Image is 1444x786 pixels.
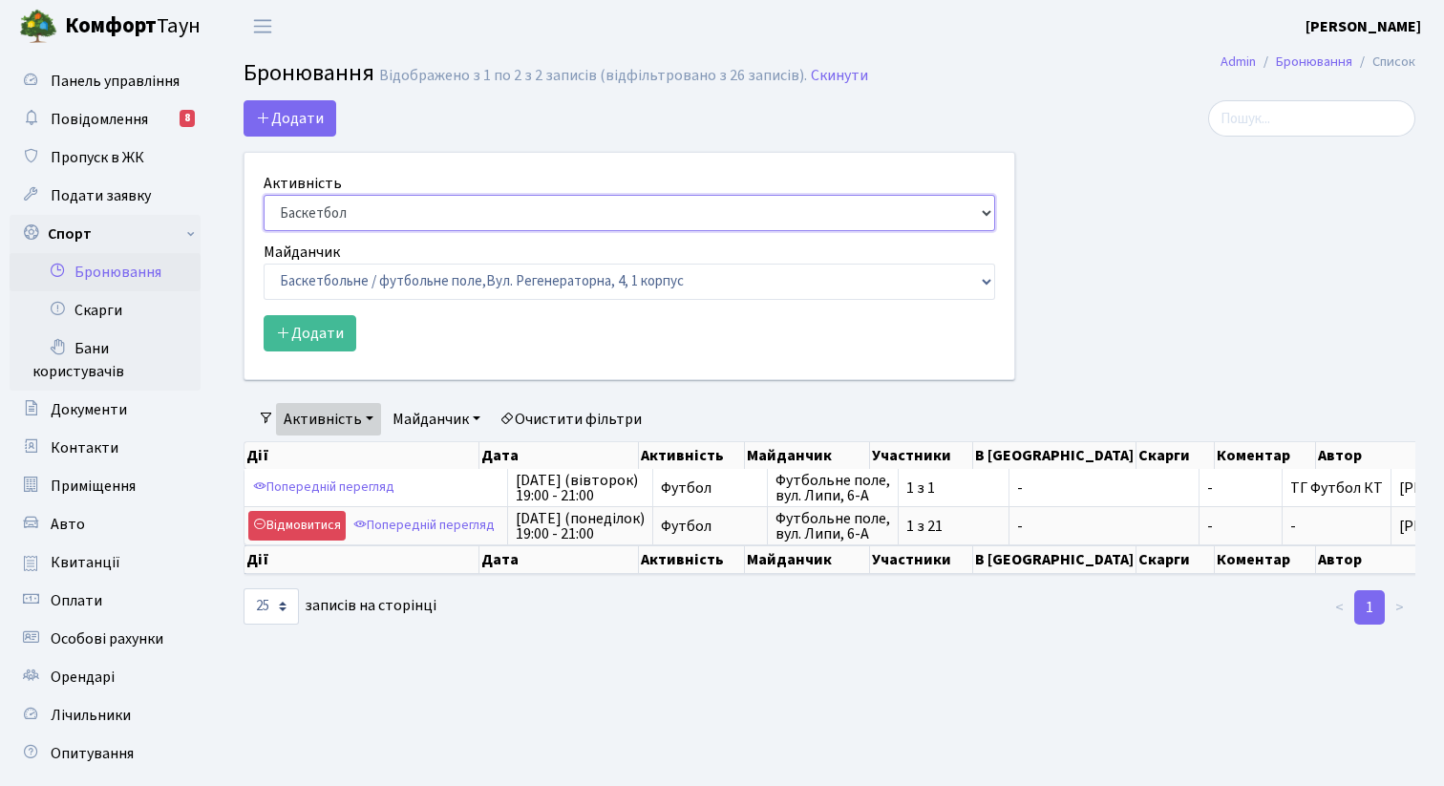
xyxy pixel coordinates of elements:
[51,667,115,688] span: Орендарі
[51,437,118,458] span: Контакти
[1017,519,1191,534] span: -
[264,172,342,195] label: Активність
[1215,545,1317,574] th: Коментар
[244,588,299,625] select: записів на сторінці
[244,100,336,137] button: Додати
[51,185,151,206] span: Подати заявку
[1276,52,1352,72] a: Бронювання
[10,253,201,291] a: Бронювання
[65,11,157,41] b: Комфорт
[479,442,639,469] th: Дата
[10,138,201,177] a: Пропуск в ЖК
[745,442,869,469] th: Майданчик
[973,545,1136,574] th: В [GEOGRAPHIC_DATA]
[51,399,127,420] span: Документи
[244,545,479,574] th: Дії
[244,442,479,469] th: Дії
[65,11,201,43] span: Таун
[264,315,356,351] button: Додати
[479,545,639,574] th: Дата
[10,329,201,391] a: Бани користувачів
[1136,545,1215,574] th: Скарги
[10,177,201,215] a: Подати заявку
[10,467,201,505] a: Приміщення
[1221,52,1256,72] a: Admin
[1208,100,1415,137] input: Пошук...
[906,519,1001,534] span: 1 з 21
[1354,590,1385,625] a: 1
[870,442,973,469] th: Участники
[1290,516,1296,537] span: -
[244,588,436,625] label: записів на сторінці
[51,514,85,535] span: Авто
[10,291,201,329] a: Скарги
[51,476,136,497] span: Приміщення
[516,473,645,503] span: [DATE] (вівторок) 19:00 - 21:00
[10,62,201,100] a: Панель управління
[51,552,120,573] span: Квитанції
[51,109,148,130] span: Повідомлення
[10,429,201,467] a: Контакти
[51,147,144,168] span: Пропуск в ЖК
[248,511,346,541] a: Відмовитися
[10,620,201,658] a: Особові рахунки
[264,241,340,264] label: Майданчик
[516,511,645,542] span: [DATE] (понеділок) 19:00 - 21:00
[276,403,381,435] a: Активність
[10,215,201,253] a: Спорт
[775,511,890,542] span: Футбольне поле, вул. Липи, 6-А
[10,391,201,429] a: Документи
[1352,52,1415,73] li: Список
[244,56,374,90] span: Бронювання
[10,696,201,734] a: Лічильники
[10,543,201,582] a: Квитанції
[51,71,180,92] span: Панель управління
[775,473,890,503] span: Футбольне поле, вул. Липи, 6-А
[870,545,973,574] th: Участники
[1215,442,1317,469] th: Коментар
[379,67,807,85] div: Відображено з 1 по 2 з 2 записів (відфільтровано з 26 записів).
[1207,480,1274,496] span: -
[10,505,201,543] a: Авто
[51,705,131,726] span: Лічильники
[661,480,759,496] span: Футбол
[10,582,201,620] a: Оплати
[745,545,869,574] th: Майданчик
[906,480,1001,496] span: 1 з 1
[10,100,201,138] a: Повідомлення8
[248,473,399,502] a: Попередній перегляд
[51,628,163,649] span: Особові рахунки
[1306,15,1421,38] a: [PERSON_NAME]
[492,403,649,435] a: Очистити фільтри
[1192,42,1444,82] nav: breadcrumb
[973,442,1136,469] th: В [GEOGRAPHIC_DATA]
[10,658,201,696] a: Орендарі
[385,403,488,435] a: Майданчик
[811,67,868,85] a: Скинути
[349,511,499,541] a: Попередній перегляд
[1290,478,1383,499] span: ТГ Футбол КТ
[639,545,745,574] th: Активність
[19,8,57,46] img: logo.png
[1017,480,1191,496] span: -
[1306,16,1421,37] b: [PERSON_NAME]
[239,11,287,42] button: Переключити навігацію
[639,442,745,469] th: Активність
[1207,519,1274,534] span: -
[180,110,195,127] div: 8
[10,734,201,773] a: Опитування
[51,743,134,764] span: Опитування
[51,590,102,611] span: Оплати
[661,519,759,534] span: Футбол
[1136,442,1215,469] th: Скарги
